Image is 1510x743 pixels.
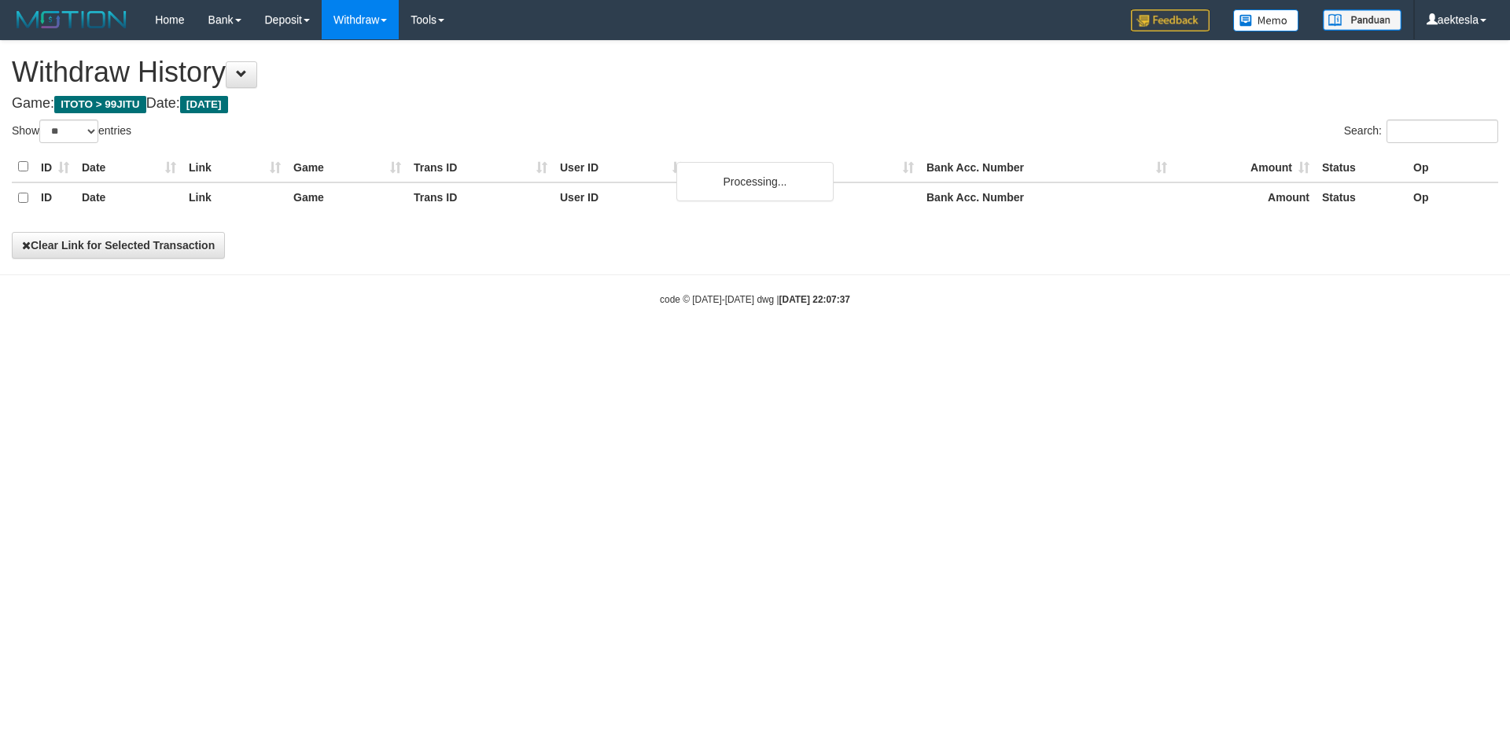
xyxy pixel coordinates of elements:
th: Bank Acc. Number [920,182,1173,213]
button: Clear Link for Selected Transaction [12,232,225,259]
select: Showentries [39,120,98,143]
strong: [DATE] 22:07:37 [779,294,850,305]
span: [DATE] [180,96,228,113]
h1: Withdraw History [12,57,1498,88]
th: Op [1407,152,1498,182]
span: ITOTO > 99JITU [54,96,146,113]
th: Amount [1173,182,1316,213]
small: code © [DATE]-[DATE] dwg | [660,294,850,305]
th: ID [35,182,75,213]
th: Trans ID [407,152,554,182]
th: User ID [554,182,690,213]
th: Status [1316,182,1407,213]
th: Date [75,182,182,213]
div: Processing... [676,162,834,201]
th: Date [75,152,182,182]
th: Bank Acc. Name [690,152,920,182]
th: Link [182,182,287,213]
th: Status [1316,152,1407,182]
th: Link [182,152,287,182]
h4: Game: Date: [12,96,1498,112]
th: Op [1407,182,1498,213]
img: MOTION_logo.png [12,8,131,31]
th: User ID [554,152,690,182]
th: Amount [1173,152,1316,182]
th: Game [287,182,407,213]
th: Trans ID [407,182,554,213]
th: Bank Acc. Number [920,152,1173,182]
img: panduan.png [1323,9,1401,31]
img: Feedback.jpg [1131,9,1210,31]
th: ID [35,152,75,182]
th: Game [287,152,407,182]
label: Show entries [12,120,131,143]
img: Button%20Memo.svg [1233,9,1299,31]
input: Search: [1387,120,1498,143]
label: Search: [1344,120,1498,143]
